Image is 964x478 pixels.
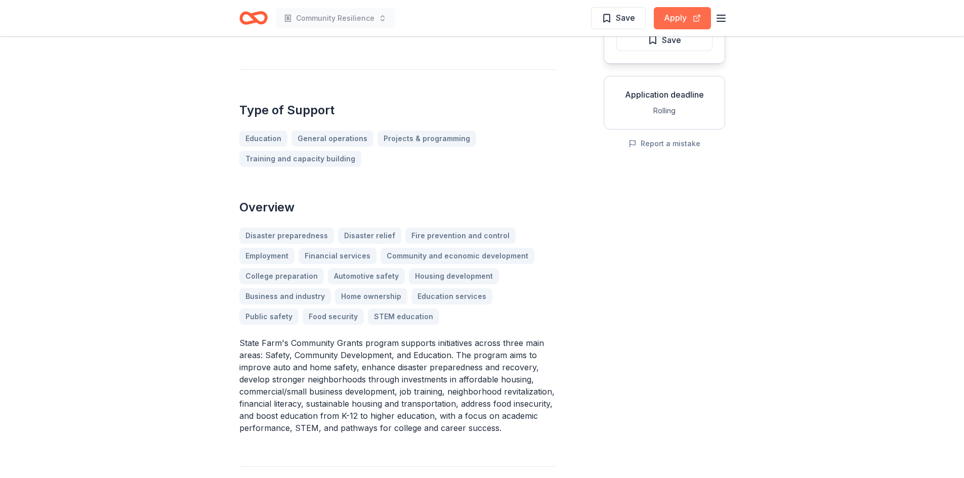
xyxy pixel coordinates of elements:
[612,105,717,117] div: Rolling
[662,33,681,47] span: Save
[239,151,361,167] a: Training and capacity building
[291,131,373,147] a: General operations
[616,11,635,24] span: Save
[296,12,374,24] span: Community Resilience
[612,89,717,101] div: Application deadline
[654,7,711,29] button: Apply
[378,131,476,147] a: Projects & programming
[628,138,700,150] button: Report a mistake
[239,6,268,30] a: Home
[239,131,287,147] a: Education
[239,102,555,118] h2: Type of Support
[276,8,395,28] button: Community Resilience
[239,199,555,215] h2: Overview
[239,337,555,434] p: State Farm's Community Grants program supports initiatives across three main areas: Safety, Commu...
[616,29,712,51] button: Save
[591,7,646,29] button: Save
